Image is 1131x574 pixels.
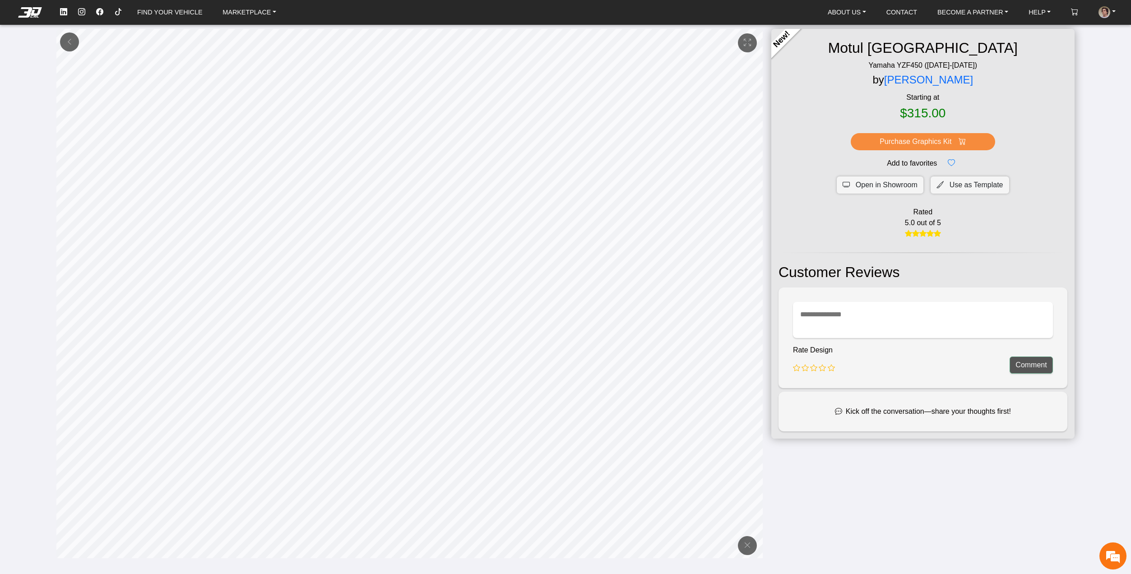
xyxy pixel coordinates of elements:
[872,71,973,89] h4: by
[883,5,921,20] a: CONTACT
[856,180,918,190] span: Open in Showroom
[148,5,170,26] div: Minimize live chat window
[116,267,172,295] div: Articles
[52,106,125,192] span: We're online!
[1025,5,1054,20] a: HELP
[837,176,923,194] button: Open in Showroom
[793,345,835,356] p: Rate Design
[851,133,995,150] button: Purchase Graphics Kit
[913,207,932,218] span: Rated
[5,235,172,267] textarea: Type your message and hit 'Enter'
[824,5,870,20] a: ABOUT US
[764,21,800,58] a: New!
[846,406,1011,417] span: Kick off the conversation—share your thoughts first!
[779,92,1067,103] span: Starting at
[900,103,946,124] h2: $315.00
[950,180,1003,190] span: Use as Template
[60,47,165,59] div: Chat with us now
[934,5,1012,20] a: BECOME A PARTNER
[779,260,1067,284] h2: Customer Reviews
[60,267,116,295] div: FAQs
[905,218,941,228] span: 5.0 out of 5
[884,74,973,86] a: [PERSON_NAME]
[931,176,1009,194] button: Use as Template
[821,36,1025,60] h2: Motul [GEOGRAPHIC_DATA]
[10,46,23,60] div: Navigation go back
[887,158,937,169] span: Add to favorites
[219,5,280,20] a: MARKETPLACE
[861,60,984,71] span: Yamaha YZF450 ([DATE]-[DATE])
[134,5,206,20] a: FIND YOUR VEHICLE
[880,136,951,147] span: Purchase Graphics Kit
[5,282,60,289] span: Conversation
